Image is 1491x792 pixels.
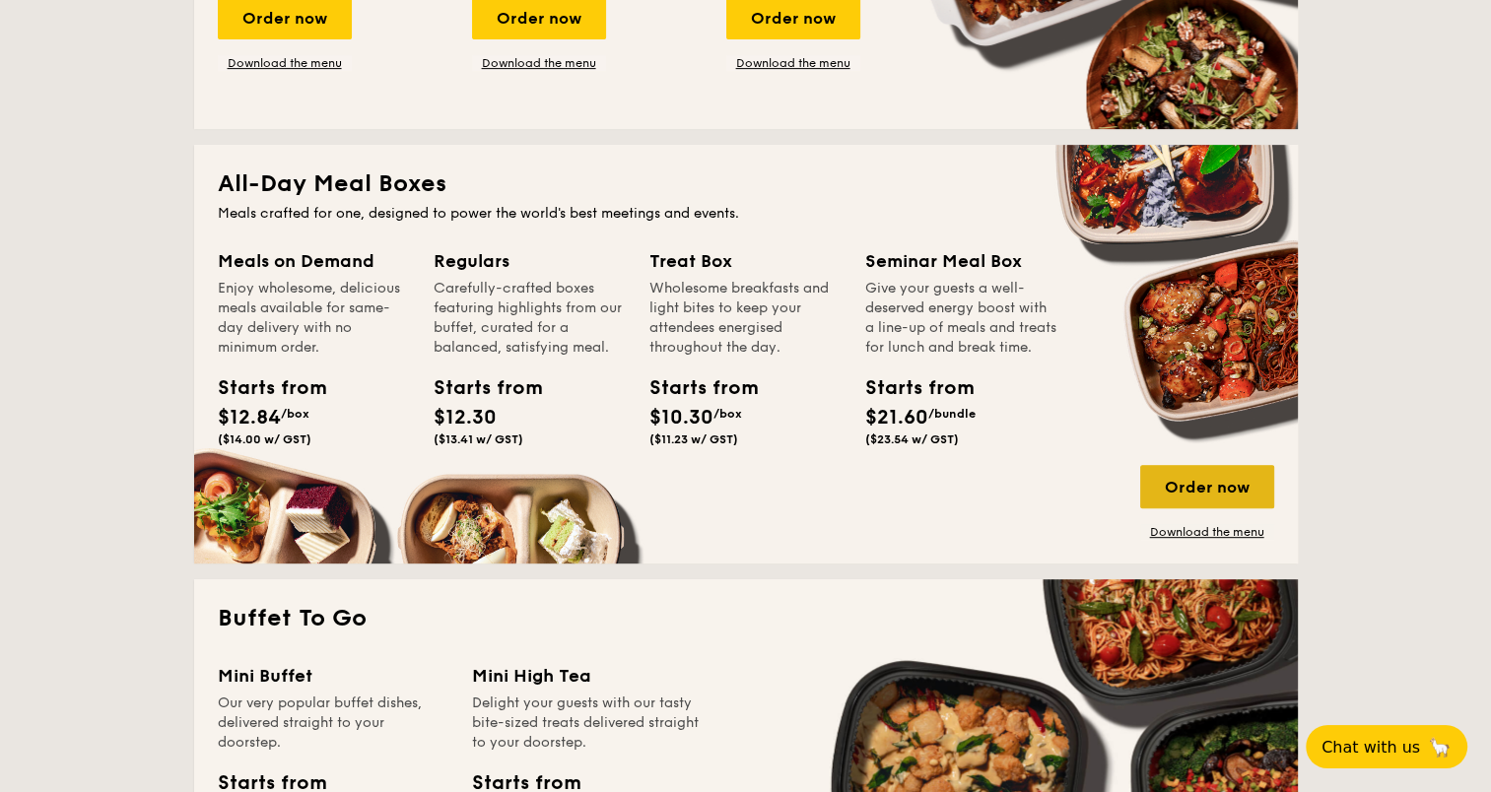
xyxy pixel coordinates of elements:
div: Enjoy wholesome, delicious meals available for same-day delivery with no minimum order. [218,279,410,358]
div: Regulars [434,247,626,275]
div: Treat Box [649,247,842,275]
a: Download the menu [1140,524,1274,540]
div: Seminar Meal Box [865,247,1057,275]
div: Delight your guests with our tasty bite-sized treats delivered straight to your doorstep. [472,693,703,753]
span: $10.30 [649,406,713,429]
span: /bundle [928,407,976,421]
span: /box [281,407,309,421]
div: Starts from [865,373,954,403]
span: ($11.23 w/ GST) [649,432,738,446]
span: ($13.41 w/ GST) [434,432,523,446]
a: Download the menu [218,55,352,71]
div: Wholesome breakfasts and light bites to keep your attendees energised throughout the day. [649,279,842,358]
div: Our very popular buffet dishes, delivered straight to your doorstep. [218,693,448,753]
h2: All-Day Meal Boxes [218,168,1274,200]
button: Chat with us🦙 [1306,725,1467,768]
a: Download the menu [472,55,606,71]
span: 🦙 [1428,736,1452,759]
div: Carefully-crafted boxes featuring highlights from our buffet, curated for a balanced, satisfying ... [434,279,626,358]
div: Meals crafted for one, designed to power the world's best meetings and events. [218,204,1274,224]
div: Starts from [649,373,738,403]
div: Mini High Tea [472,662,703,690]
span: ($14.00 w/ GST) [218,432,311,446]
div: Meals on Demand [218,247,410,275]
h2: Buffet To Go [218,603,1274,634]
span: Chat with us [1322,738,1420,757]
div: Mini Buffet [218,662,448,690]
span: ($23.54 w/ GST) [865,432,959,446]
div: Order now [1140,465,1274,508]
span: $12.30 [434,406,497,429]
span: $21.60 [865,406,928,429]
a: Download the menu [726,55,860,71]
div: Starts from [434,373,522,403]
span: $12.84 [218,406,281,429]
span: /box [713,407,742,421]
div: Give your guests a well-deserved energy boost with a line-up of meals and treats for lunch and br... [865,279,1057,358]
div: Starts from [218,373,306,403]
